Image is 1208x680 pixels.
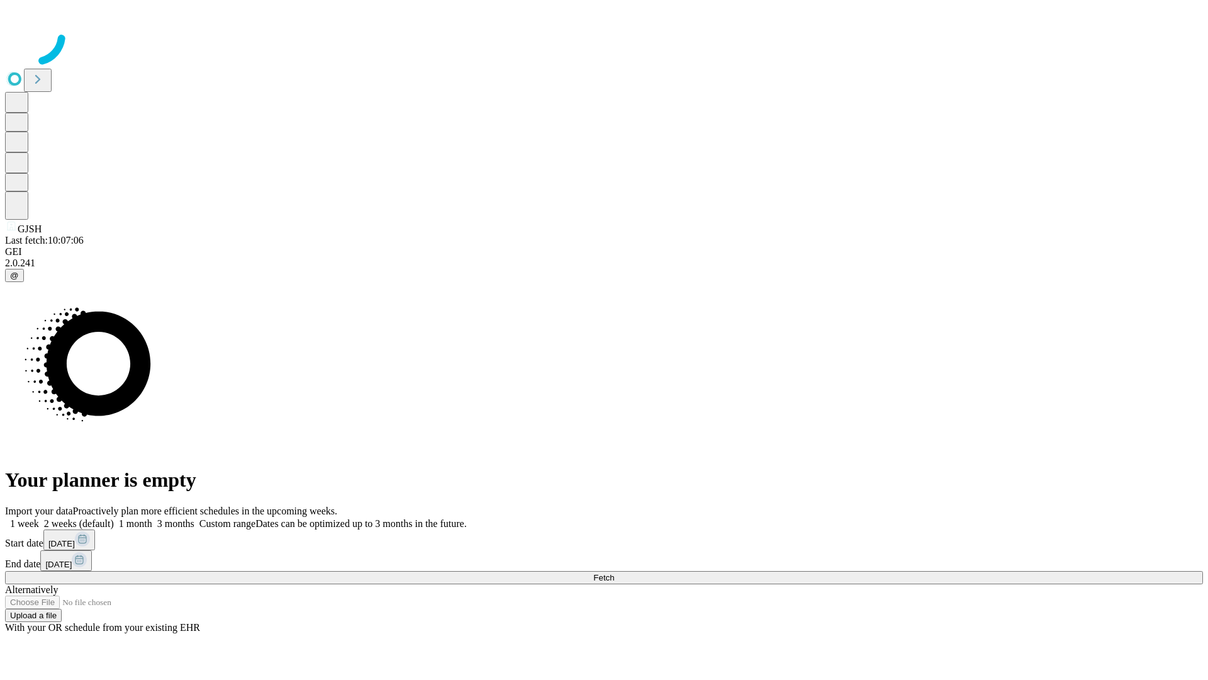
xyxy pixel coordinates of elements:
[199,518,255,529] span: Custom range
[73,506,337,516] span: Proactively plan more efficient schedules in the upcoming weeks.
[157,518,194,529] span: 3 months
[5,622,200,633] span: With your OR schedule from your existing EHR
[5,506,73,516] span: Import your data
[5,609,62,622] button: Upload a file
[5,258,1203,269] div: 2.0.241
[48,539,75,548] span: [DATE]
[5,235,84,246] span: Last fetch: 10:07:06
[5,530,1203,550] div: Start date
[40,550,92,571] button: [DATE]
[5,571,1203,584] button: Fetch
[18,224,42,234] span: GJSH
[10,271,19,280] span: @
[255,518,466,529] span: Dates can be optimized up to 3 months in the future.
[10,518,39,529] span: 1 week
[5,468,1203,492] h1: Your planner is empty
[5,246,1203,258] div: GEI
[44,518,114,529] span: 2 weeks (default)
[593,573,614,582] span: Fetch
[5,550,1203,571] div: End date
[45,560,72,569] span: [DATE]
[119,518,152,529] span: 1 month
[5,269,24,282] button: @
[5,584,58,595] span: Alternatively
[43,530,95,550] button: [DATE]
